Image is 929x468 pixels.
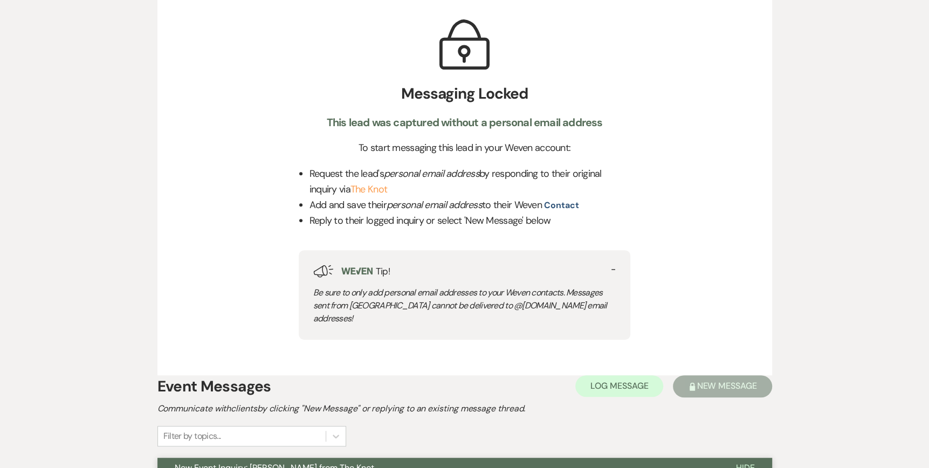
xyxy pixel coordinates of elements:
[157,375,271,398] h1: Event Messages
[575,375,663,397] button: Log Message
[590,380,648,391] span: Log Message
[280,115,649,130] div: This lead was captured without a personal email address
[350,183,387,196] a: The Knot
[387,198,482,211] em: personal email address
[309,213,631,229] li: Reply to their logged inquiry or select 'New Message' below
[280,82,649,105] h4: Messaging Locked
[163,430,221,443] div: Filter by topics...
[309,197,542,213] p: Add and save their to their Weven
[384,167,479,180] em: personal email address
[157,402,772,415] h2: Communicate with clients by clicking "New Message" or replying to an existing message thread.
[611,265,616,274] button: -
[544,201,579,210] button: contact
[313,265,334,278] img: loud-speaker-illustration.svg
[697,380,756,391] span: New Message
[280,141,649,155] div: To start messaging this lead in your Weven account:
[299,250,631,340] div: Tip!
[673,375,772,397] button: New Message
[313,287,607,324] span: Be sure to only add personal email addresses to your Weven contacts. Messages sent from [GEOGRAPH...
[309,166,631,197] p: Request the lead's by responding to their original inquiry via
[341,267,373,274] img: weven-logo-green.svg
